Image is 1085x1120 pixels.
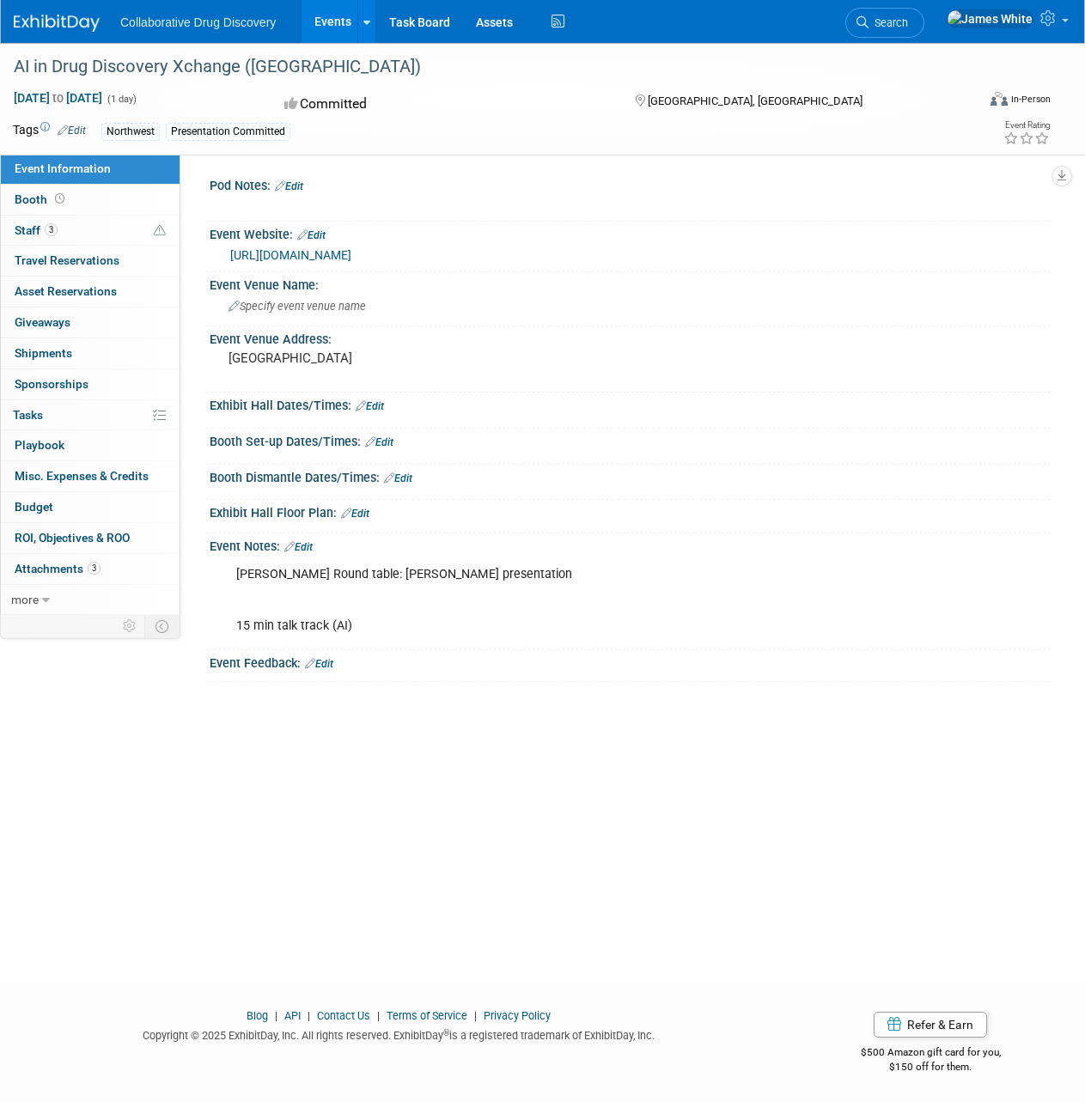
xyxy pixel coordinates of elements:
[210,650,1051,673] div: Event Feedback:
[210,465,1051,487] div: Booth Dismantle Dates/Times:
[210,272,1051,294] div: Event Venue Name:
[13,408,43,422] span: Tasks
[229,300,366,313] span: Specify event venue name
[356,400,384,412] a: Edit
[210,222,1051,244] div: Event Website:
[1,369,180,399] a: Sponsorships
[1,585,180,615] a: more
[106,94,137,105] span: (1 day)
[365,436,393,448] a: Edit
[154,223,166,239] span: Potential Scheduling Conflict -- at least one attendee is tagged in another overlapping event.
[317,1009,370,1022] a: Contact Us
[275,180,303,192] a: Edit
[1,400,180,430] a: Tasks
[869,16,908,29] span: Search
[15,253,119,267] span: Travel Reservations
[15,377,88,391] span: Sponsorships
[1010,93,1051,106] div: In-Person
[15,438,64,452] span: Playbook
[1,492,180,522] a: Budget
[443,1028,449,1038] sup: ®
[13,1024,785,1044] div: Copyright © 2025 ExhibitDay, Inc. All rights reserved. ExhibitDay is a registered trademark of Ex...
[991,92,1008,106] img: Format-Inperson.png
[271,1009,282,1022] span: |
[230,248,351,262] a: [URL][DOMAIN_NAME]
[845,8,924,38] a: Search
[210,393,1051,415] div: Exhibit Hall Dates/Times:
[1,461,180,491] a: Misc. Expenses & Credits
[145,615,180,637] td: Toggle Event Tabs
[210,533,1051,556] div: Event Notes:
[11,593,39,606] span: more
[874,1012,987,1038] a: Refer & Earn
[305,658,333,670] a: Edit
[284,541,313,553] a: Edit
[210,326,1051,348] div: Event Venue Address:
[1,307,180,338] a: Giveaways
[52,192,68,205] span: Booth not reserved yet
[373,1009,384,1022] span: |
[1,554,180,584] a: Attachments3
[58,125,86,137] a: Edit
[484,1009,551,1022] a: Privacy Policy
[101,123,160,141] div: Northwest
[210,429,1051,451] div: Booth Set-up Dates/Times:
[1,277,180,307] a: Asset Reservations
[811,1060,1051,1074] div: $150 off for them.
[120,15,276,29] span: Collaborative Drug Discovery
[1,216,180,246] a: Staff3
[14,15,100,32] img: ExhibitDay
[15,284,117,298] span: Asset Reservations
[229,350,541,366] pre: [GEOGRAPHIC_DATA]
[15,562,101,575] span: Attachments
[1,185,180,215] a: Booth
[947,9,1033,28] img: James White
[1,523,180,553] a: ROI, Objectives & ROO
[13,121,86,141] td: Tags
[50,91,66,105] span: to
[899,89,1051,115] div: Event Format
[13,90,103,106] span: [DATE] [DATE]
[8,52,962,82] div: AI in Drug Discovery Xchange ([GEOGRAPHIC_DATA])
[341,508,369,520] a: Edit
[210,173,1051,195] div: Pod Notes:
[1003,121,1050,130] div: Event Rating
[15,531,130,545] span: ROI, Objectives & ROO
[15,192,68,206] span: Booth
[648,94,863,107] span: [GEOGRAPHIC_DATA], [GEOGRAPHIC_DATA]
[15,315,70,329] span: Giveaways
[1,338,180,368] a: Shipments
[387,1009,467,1022] a: Terms of Service
[1,246,180,276] a: Travel Reservations
[303,1009,314,1022] span: |
[297,229,326,241] a: Edit
[45,223,58,236] span: 3
[15,346,72,360] span: Shipments
[279,89,608,119] div: Committed
[15,500,53,514] span: Budget
[284,1009,301,1022] a: API
[210,500,1051,522] div: Exhibit Hall Floor Plan:
[1,430,180,460] a: Playbook
[384,472,412,484] a: Edit
[15,223,58,237] span: Staff
[470,1009,481,1022] span: |
[15,469,149,483] span: Misc. Expenses & Credits
[115,615,145,637] td: Personalize Event Tab Strip
[166,123,290,141] div: Presentation Committed
[15,161,111,175] span: Event Information
[811,1034,1051,1074] div: $500 Amazon gift card for you,
[224,557,884,643] div: [PERSON_NAME] Round table: [PERSON_NAME] presentation 15 min talk track (AI)
[88,562,101,575] span: 3
[1,154,180,184] a: Event Information
[247,1009,268,1022] a: Blog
